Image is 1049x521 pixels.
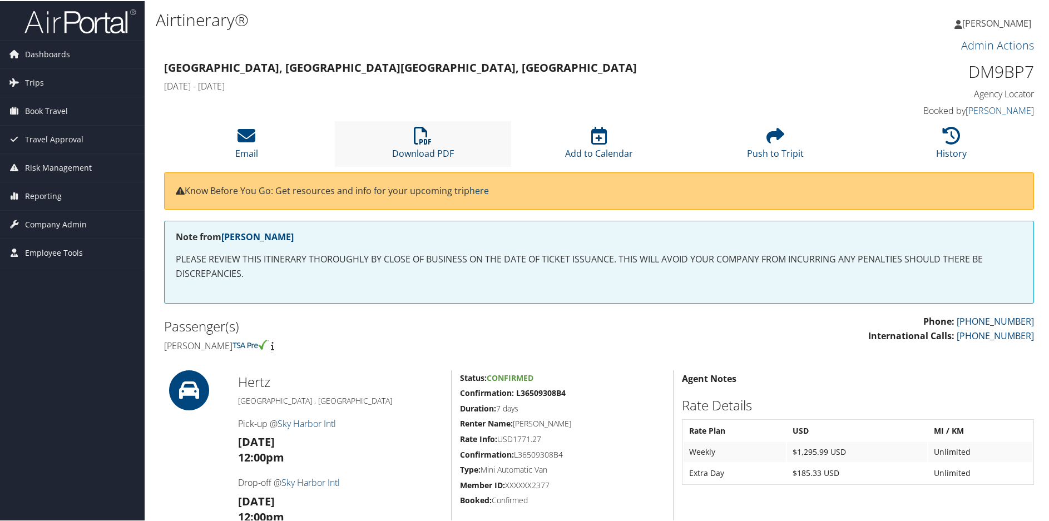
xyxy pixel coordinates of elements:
[238,416,443,429] h4: Pick-up @
[460,448,665,459] h5: L36509308B4
[238,493,275,508] strong: [DATE]
[238,475,443,488] h4: Drop-off @
[829,87,1035,99] h4: Agency Locator
[235,132,258,158] a: Email
[460,386,566,397] strong: Confirmation: L36509308B4
[460,448,514,459] strong: Confirmation:
[281,475,340,488] a: Sky Harbor Intl
[460,417,665,428] h5: [PERSON_NAME]
[460,402,496,413] strong: Duration:
[25,181,62,209] span: Reporting
[787,420,927,440] th: USD
[928,420,1032,440] th: MI / KM
[176,251,1022,280] p: PLEASE REVIEW THIS ITINERARY THOROUGHLY BY CLOSE OF BUSINESS ON THE DATE OF TICKET ISSUANCE. THIS...
[238,433,275,448] strong: [DATE]
[164,339,591,351] h4: [PERSON_NAME]
[684,441,786,461] td: Weekly
[156,7,747,31] h1: Airtinerary®
[25,153,92,181] span: Risk Management
[392,132,454,158] a: Download PDF
[238,449,284,464] strong: 12:00pm
[460,463,665,474] h5: Mini Automatic Van
[460,417,513,428] strong: Renter Name:
[928,462,1032,482] td: Unlimited
[829,59,1035,82] h1: DM9BP7
[232,339,269,349] img: tsa-precheck.png
[278,416,336,429] a: Sky Harbor Intl
[923,314,954,326] strong: Phone:
[460,494,492,504] strong: Booked:
[829,103,1035,116] h4: Booked by
[966,103,1034,116] a: [PERSON_NAME]
[25,125,83,152] span: Travel Approval
[682,395,1034,414] h2: Rate Details
[25,96,68,124] span: Book Travel
[787,462,927,482] td: $185.33 USD
[747,132,804,158] a: Push to Tripit
[164,316,591,335] h2: Passenger(s)
[957,329,1034,341] a: [PHONE_NUMBER]
[682,371,736,384] strong: Agent Notes
[460,402,665,413] h5: 7 days
[25,210,87,237] span: Company Admin
[469,183,489,196] a: here
[164,59,637,74] strong: [GEOGRAPHIC_DATA], [GEOGRAPHIC_DATA] [GEOGRAPHIC_DATA], [GEOGRAPHIC_DATA]
[24,7,136,33] img: airportal-logo.png
[25,68,44,96] span: Trips
[164,79,813,91] h4: [DATE] - [DATE]
[221,230,294,242] a: [PERSON_NAME]
[176,183,1022,197] p: Know Before You Go: Get resources and info for your upcoming trip
[936,132,967,158] a: History
[460,479,505,489] strong: Member ID:
[460,433,497,443] strong: Rate Info:
[460,371,487,382] strong: Status:
[176,230,294,242] strong: Note from
[25,39,70,67] span: Dashboards
[928,441,1032,461] td: Unlimited
[460,479,665,490] h5: XXXXXX2377
[684,420,786,440] th: Rate Plan
[787,441,927,461] td: $1,295.99 USD
[238,394,443,405] h5: [GEOGRAPHIC_DATA] , [GEOGRAPHIC_DATA]
[684,462,786,482] td: Extra Day
[961,37,1034,52] a: Admin Actions
[962,16,1031,28] span: [PERSON_NAME]
[460,494,665,505] h5: Confirmed
[957,314,1034,326] a: [PHONE_NUMBER]
[565,132,633,158] a: Add to Calendar
[460,463,481,474] strong: Type:
[487,371,533,382] span: Confirmed
[460,433,665,444] h5: USD1771.27
[868,329,954,341] strong: International Calls:
[25,238,83,266] span: Employee Tools
[238,371,443,390] h2: Hertz
[954,6,1042,39] a: [PERSON_NAME]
